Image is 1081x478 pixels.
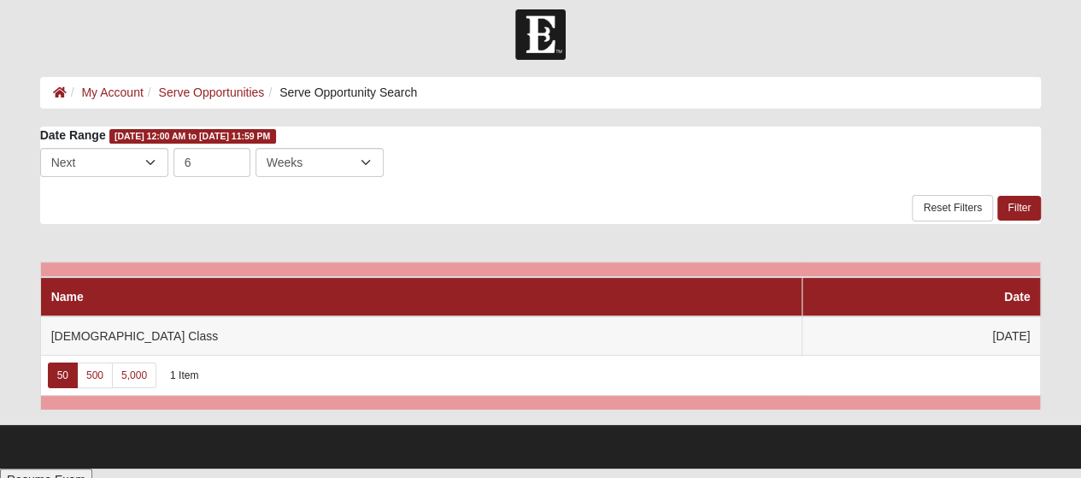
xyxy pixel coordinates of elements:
td: [DATE] [802,316,1041,356]
td: [DEMOGRAPHIC_DATA] Class [40,316,802,356]
a: Date [1004,290,1030,304]
img: Church of Eleven22 Logo [515,9,566,60]
a: My Account [81,86,143,99]
div: [DATE] 12:00 AM to [DATE] 11:59 PM [109,129,276,144]
a: Name [51,290,84,304]
li: Serve Opportunity Search [264,84,417,102]
a: 5,000 [112,363,156,388]
label: Date Range [40,127,106,144]
a: 50 [48,363,78,388]
a: Filter [997,196,1041,221]
a: Reset Filters [912,195,993,221]
a: 500 [77,363,113,388]
div: 1 Item [170,369,198,383]
a: Serve Opportunities [159,86,265,99]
